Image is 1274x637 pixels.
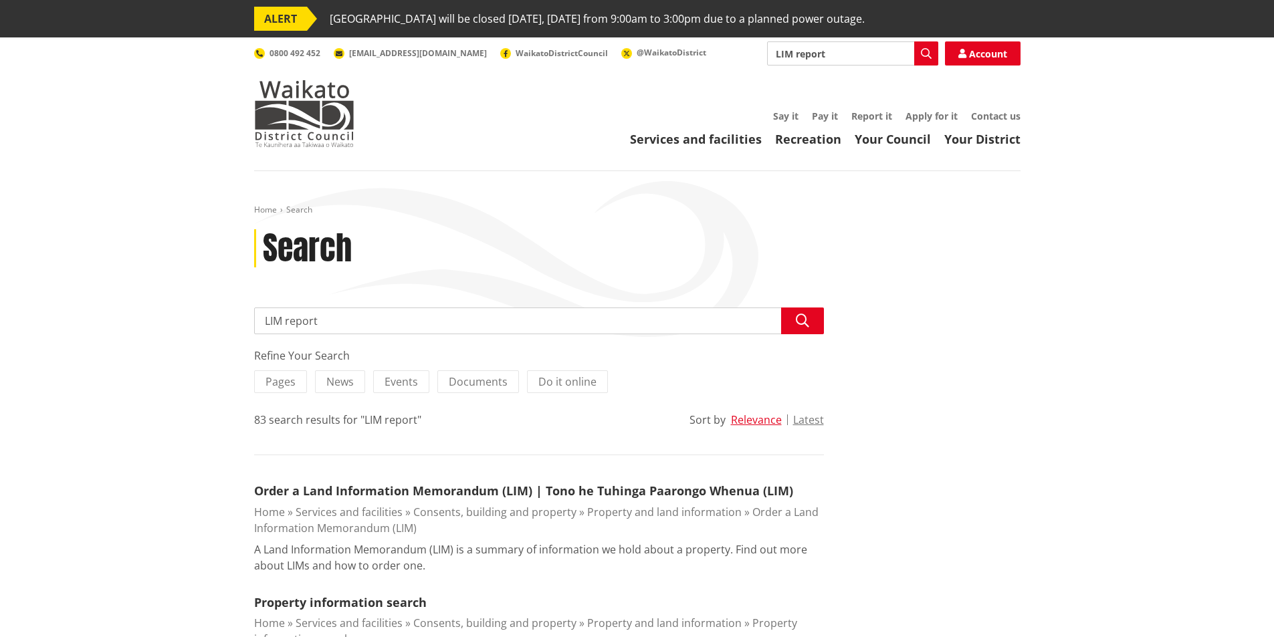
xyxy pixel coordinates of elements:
[767,41,938,66] input: Search input
[385,374,418,389] span: Events
[413,505,576,519] a: Consents, building and property
[254,80,354,147] img: Waikato District Council - Te Kaunihera aa Takiwaa o Waikato
[855,131,931,147] a: Your Council
[286,204,312,215] span: Search
[296,616,403,630] a: Services and facilities
[296,505,403,519] a: Services and facilities
[793,414,824,426] button: Latest
[689,412,726,428] div: Sort by
[773,110,799,122] a: Say it
[971,110,1021,122] a: Contact us
[944,131,1021,147] a: Your District
[266,374,296,389] span: Pages
[254,348,824,364] div: Refine Your Search
[731,414,782,426] button: Relevance
[254,483,793,499] a: Order a Land Information Memorandum (LIM) | Tono he Tuhinga Paarongo Whenua (LIM)
[334,47,487,59] a: [EMAIL_ADDRESS][DOMAIN_NAME]
[270,47,320,59] span: 0800 492 452
[413,616,576,630] a: Consents, building and property
[630,131,762,147] a: Services and facilities
[945,41,1021,66] a: Account
[263,229,352,268] h1: Search
[449,374,508,389] span: Documents
[254,505,285,519] a: Home
[775,131,841,147] a: Recreation
[254,505,819,535] a: Order a Land Information Memorandum (LIM)
[851,110,892,122] a: Report it
[621,47,706,58] a: @WaikatoDistrict
[906,110,958,122] a: Apply for it
[254,47,320,59] a: 0800 492 452
[587,505,742,519] a: Property and land information
[637,47,706,58] span: @WaikatoDistrict
[326,374,354,389] span: News
[254,205,1021,216] nav: breadcrumb
[254,7,307,31] span: ALERT
[254,307,824,334] input: Search input
[330,7,865,31] span: [GEOGRAPHIC_DATA] will be closed [DATE], [DATE] from 9:00am to 3:00pm due to a planned power outage.
[516,47,608,59] span: WaikatoDistrictCouncil
[500,47,608,59] a: WaikatoDistrictCouncil
[349,47,487,59] span: [EMAIL_ADDRESS][DOMAIN_NAME]
[254,594,427,610] a: Property information search
[254,204,277,215] a: Home
[587,616,742,630] a: Property and land information
[812,110,838,122] a: Pay it
[538,374,597,389] span: Do it online
[254,616,285,630] a: Home
[254,412,421,428] div: 83 search results for "LIM report"
[254,541,824,574] p: A Land Information Memorandum (LIM) is a summary of information we hold about a property. Find ou...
